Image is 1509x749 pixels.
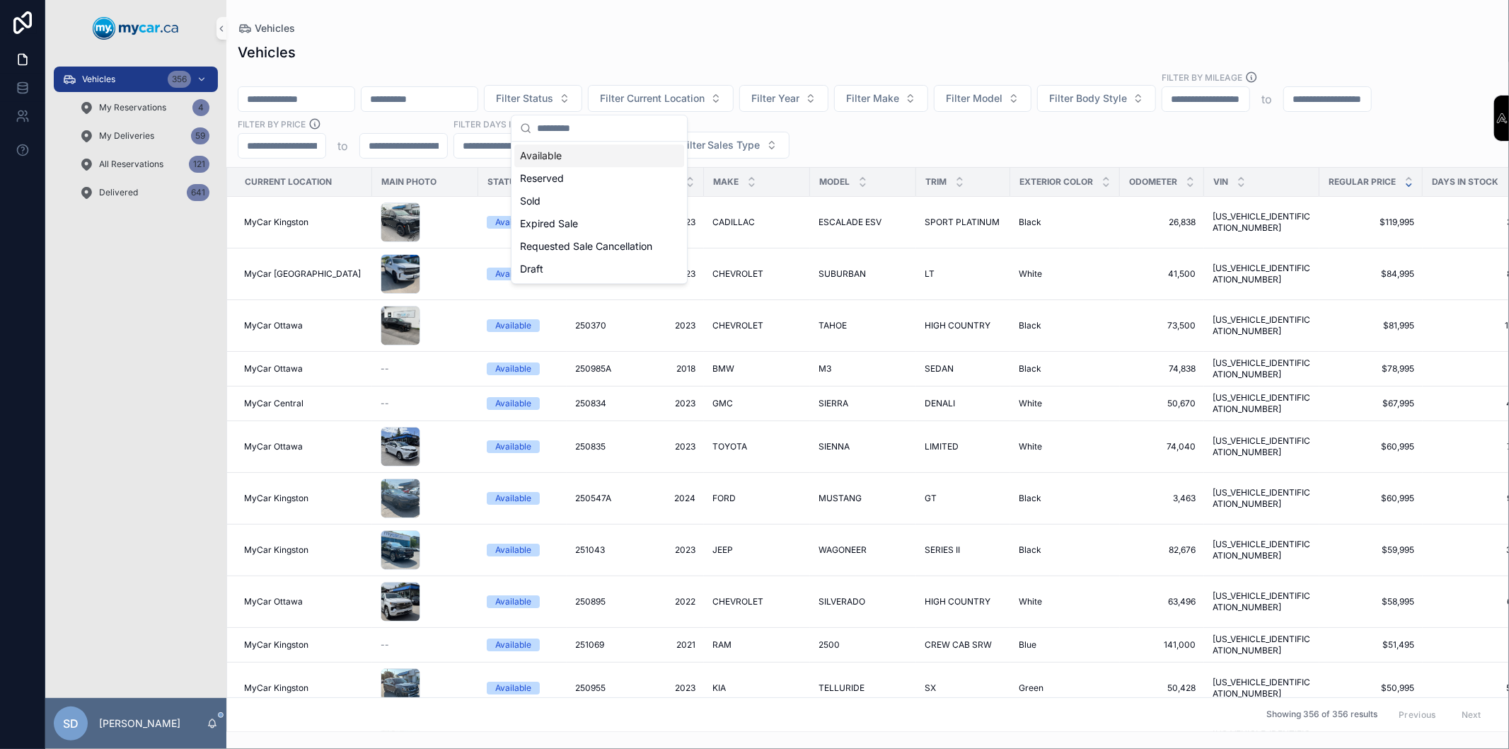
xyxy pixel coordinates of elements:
a: $59,995 [1328,544,1414,556]
a: My Reservations4 [71,95,218,120]
a: Black [1019,363,1111,374]
span: Black [1019,320,1041,331]
a: White [1019,398,1111,409]
a: 50,428 [1128,682,1196,694]
span: MyCar Kingston [244,639,308,651]
a: CHEVROLET [712,320,802,331]
span: 251069 [575,639,604,651]
a: CADILLAC [712,217,802,228]
a: JEEP [712,544,802,556]
a: 250835 [575,441,636,452]
a: [US_VEHICLE_IDENTIFICATION_NUMBER] [1213,487,1311,510]
span: MyCar Kingston [244,217,308,228]
a: Vehicles356 [54,67,218,92]
span: JEEP [712,544,733,556]
span: CADILLAC [712,217,755,228]
div: 59 [191,127,209,144]
a: MyCar Central [244,398,364,409]
span: 250370 [575,320,606,331]
a: 2023 [653,320,695,331]
a: 41,500 [1128,268,1196,280]
a: $84,995 [1328,268,1414,280]
span: Vehicles [82,74,115,85]
span: CHEVROLET [712,596,763,607]
a: 250955 [575,682,636,694]
span: TAHOE [819,320,847,331]
a: SIERRA [819,398,908,409]
span: 2023 [653,398,695,409]
a: [US_VEHICLE_IDENTIFICATION_NUMBER] [1213,263,1311,285]
a: 2021 [653,639,695,651]
a: Vehicles [238,21,295,35]
a: 63,496 [1128,596,1196,607]
div: Available [495,682,531,694]
a: [US_VEHICLE_IDENTIFICATION_NUMBER] [1213,590,1311,613]
span: HIGH COUNTRY [925,596,990,607]
span: TOYOTA [712,441,747,452]
a: 74,040 [1128,441,1196,452]
a: Available [487,639,558,651]
span: MyCar Ottawa [244,363,303,374]
span: My Deliveries [99,130,154,142]
a: SUBURBAN [819,268,908,280]
span: $81,995 [1328,320,1414,331]
span: CREW CAB SRW [925,639,992,651]
div: 641 [187,184,209,201]
a: CREW CAB SRW [925,639,1002,651]
span: MyCar Ottawa [244,441,303,452]
span: Filter Body Style [1049,91,1127,105]
span: MyCar Kingston [244,493,308,504]
span: MyCar Ottawa [244,596,303,607]
div: Sold [514,190,684,212]
div: Available [495,492,531,505]
a: [US_VEHICLE_IDENTIFICATION_NUMBER] [1213,634,1311,656]
a: Available [487,268,558,280]
a: RAM [712,639,802,651]
span: [US_VEHICLE_IDENTIFICATION_NUMBER] [1213,314,1311,337]
span: [US_VEHICLE_IDENTIFICATION_NUMBER] [1213,392,1311,415]
a: Black [1019,544,1111,556]
span: MyCar Kingston [244,544,308,556]
a: SIENNA [819,441,908,452]
span: 250955 [575,682,606,694]
span: $60,995 [1328,441,1414,452]
a: 82,676 [1128,544,1196,556]
a: [US_VEHICLE_IDENTIFICATION_NUMBER] [1213,358,1311,380]
a: MyCar Kingston [244,682,364,694]
a: GT [925,493,1002,504]
div: Available [495,544,531,556]
span: SILVERADO [819,596,865,607]
span: Filter Year [751,91,799,105]
a: MyCar Kingston [244,544,364,556]
a: $78,995 [1328,363,1414,374]
a: TOYOTA [712,441,802,452]
span: GT [925,493,937,504]
a: Black [1019,320,1111,331]
a: HIGH COUNTRY [925,320,1002,331]
a: Black [1019,217,1111,228]
a: 251069 [575,639,636,651]
span: Filter Current Location [600,91,705,105]
a: 74,838 [1128,363,1196,374]
span: $58,995 [1328,596,1414,607]
a: Available [487,492,558,505]
div: Suggestions [511,142,687,283]
span: 250834 [575,398,606,409]
a: LT [925,268,1002,280]
a: MyCar Ottawa [244,596,364,607]
a: 2023 [653,682,695,694]
div: Available [495,397,531,410]
a: MyCar Kingston [244,217,364,228]
span: CHEVROLET [712,320,763,331]
span: [US_VEHICLE_IDENTIFICATION_NUMBER] [1213,539,1311,561]
div: Draft [514,258,684,280]
button: Select Button [484,85,582,112]
span: M3 [819,363,831,374]
span: FORD [712,493,736,504]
